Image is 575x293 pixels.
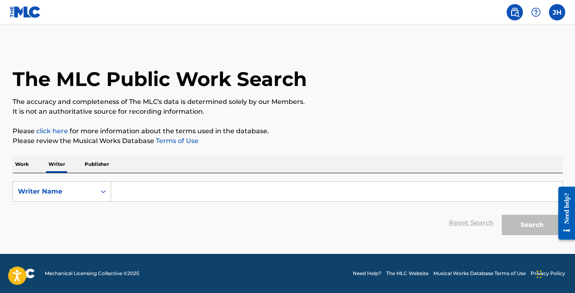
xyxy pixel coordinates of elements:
[386,270,429,277] a: The MLC Website
[534,254,575,293] iframe: Chat Widget
[46,156,68,173] p: Writer
[82,156,112,173] p: Publisher
[13,67,307,91] h1: The MLC Public Work Search
[13,107,563,117] p: It is not an authoritative source for recording information.
[531,270,565,277] a: Privacy Policy
[13,156,31,173] p: Work
[549,4,565,20] div: User Menu
[45,270,139,277] span: Mechanical Licensing Collective © 2025
[13,181,563,239] form: Search Form
[13,126,563,136] p: Please for more information about the terms used in the database.
[507,4,523,20] a: Public Search
[154,137,199,145] a: Terms of Use
[528,4,544,20] div: Help
[10,269,35,278] img: logo
[36,127,68,135] a: click here
[18,187,91,196] div: Writer Name
[13,136,563,146] p: Please review the Musical Works Database
[433,270,526,277] a: Musical Works Database Terms of Use
[531,7,541,17] img: help
[13,97,563,107] p: The accuracy and completeness of The MLC's data is determined solely by our Members.
[552,178,575,248] iframe: Resource Center
[353,270,381,277] a: Need Help?
[510,7,520,17] img: search
[537,262,542,286] div: Drag
[10,6,41,18] img: MLC Logo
